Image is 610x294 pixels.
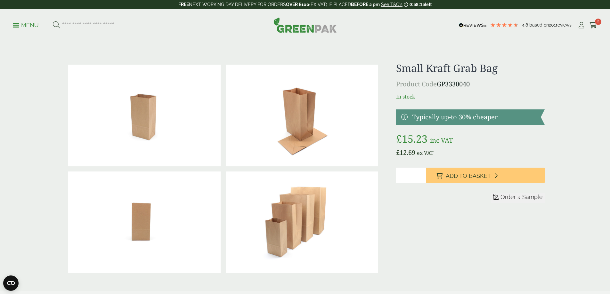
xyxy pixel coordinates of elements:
[3,275,19,291] button: Open CMP widget
[286,2,309,7] strong: OVER £100
[446,172,491,179] span: Add to Basket
[351,2,380,7] strong: BEFORE 2 pm
[595,19,601,25] span: 2
[500,194,543,200] span: Order a Sample
[589,22,597,28] i: Cart
[577,22,585,28] i: My Account
[381,2,403,7] a: See T&C's
[490,22,519,28] div: 4.79 Stars
[589,20,597,30] a: 2
[396,80,437,88] span: Product Code
[178,2,189,7] strong: FREE
[522,22,529,28] span: 4.8
[396,148,415,157] bdi: 12.69
[491,193,545,203] button: Order a Sample
[68,65,221,166] img: 3330040 Small Kraft Grab Bag V1
[396,79,544,89] p: GP3330040
[459,23,487,28] img: REVIEWS.io
[425,2,432,7] span: left
[396,93,544,100] p: In stock
[549,22,556,28] span: 201
[226,171,378,273] img: Kraft Grab Bags Group Shot
[417,149,434,156] span: ex VAT
[410,2,425,7] span: 0:58:15
[529,22,549,28] span: Based on
[396,148,400,157] span: £
[396,132,402,146] span: £
[556,22,572,28] span: reviews
[13,21,39,29] p: Menu
[68,171,221,273] img: 3330040 Small Kraft Grab Bag V2
[396,132,427,146] bdi: 15.23
[396,62,544,74] h1: Small Kraft Grab Bag
[226,65,378,166] img: 3330040 Small Kraft Grab Bag V3
[426,168,545,183] button: Add to Basket
[13,21,39,28] a: Menu
[430,136,453,145] span: inc VAT
[273,17,337,33] img: GreenPak Supplies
